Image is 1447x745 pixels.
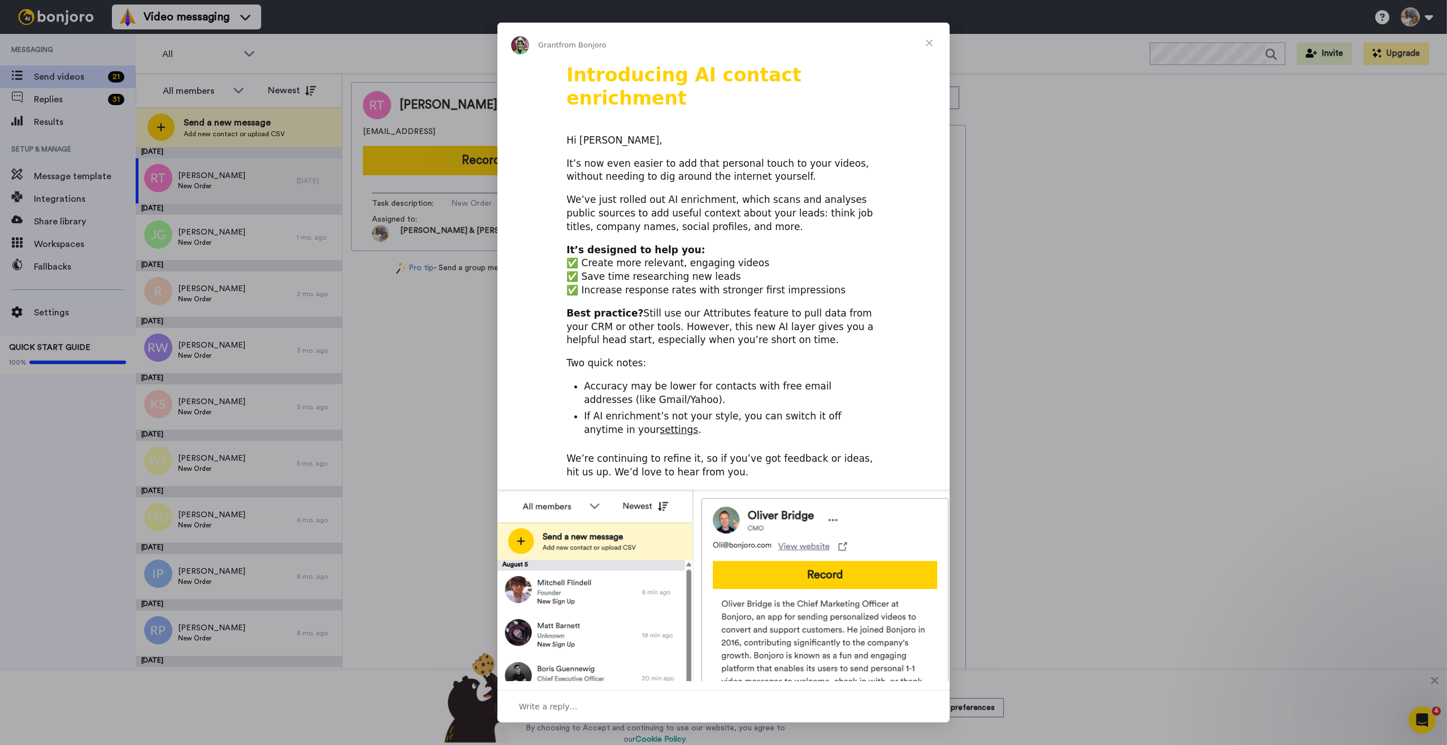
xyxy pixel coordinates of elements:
b: Introducing AI contact enrichment [566,64,802,109]
div: Two quick notes: [566,357,881,370]
b: It’s designed to help you: [566,244,705,255]
div: ✅ Create more relevant, engaging videos ✅ Save time researching new leads ✅ Increase response rat... [566,244,881,297]
li: If AI enrichment’s not your style, you can switch it off anytime in your . [584,410,881,437]
div: We’re continuing to refine it, so if you’ve got feedback or ideas, hit us up. We’d love to hear f... [566,452,881,479]
span: Close [909,23,950,63]
div: Still use our Attributes feature to pull data from your CRM or other tools. However, this new AI ... [566,307,881,347]
img: Profile image for Grant [511,36,529,54]
span: Grant [538,41,559,49]
div: Hi [PERSON_NAME], [566,134,881,148]
a: settings [660,424,698,435]
li: Accuracy may be lower for contacts with free email addresses (like Gmail/Yahoo). [584,380,881,407]
span: Write a reply… [519,699,578,714]
div: It’s now even easier to add that personal touch to your videos, without needing to dig around the... [566,157,881,184]
b: Best practice? [566,307,643,319]
div: Open conversation and reply [497,690,950,722]
div: We’ve just rolled out AI enrichment, which scans and analyses public sources to add useful contex... [566,193,881,233]
span: from Bonjoro [559,41,606,49]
